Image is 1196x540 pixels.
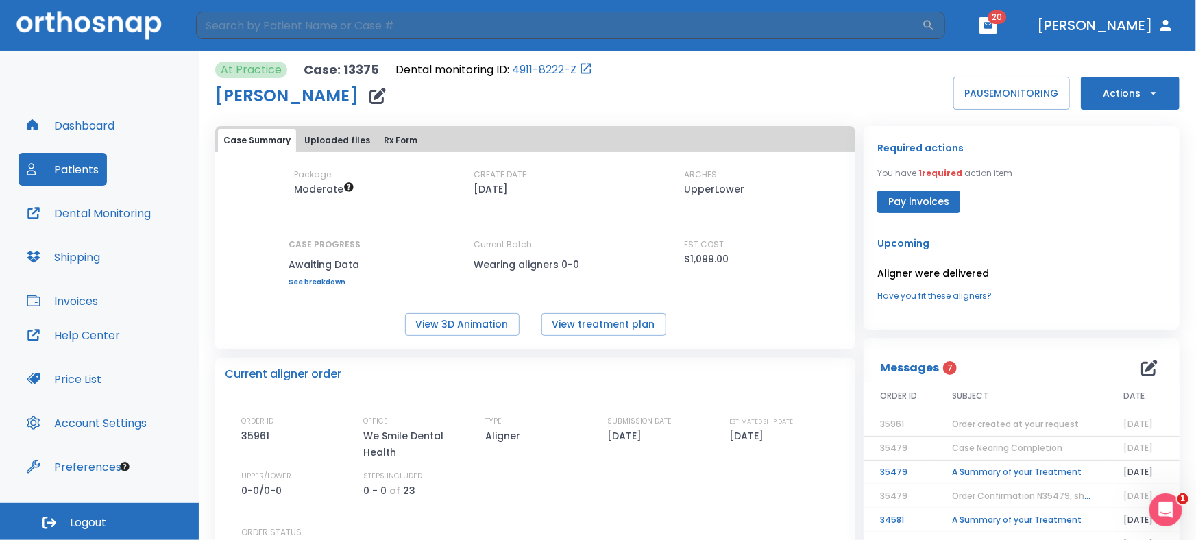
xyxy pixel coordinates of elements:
[294,169,331,181] p: Package
[936,461,1107,484] td: A Summary of your Treatment
[1123,418,1153,430] span: [DATE]
[395,62,593,78] div: Open patient in dental monitoring portal
[474,169,526,181] p: CREATE DATE
[405,313,520,336] button: View 3D Animation
[70,515,106,530] span: Logout
[485,415,502,428] p: TYPE
[1123,390,1145,402] span: DATE
[304,62,379,78] p: Case: 13375
[218,129,853,152] div: tabs
[196,12,922,39] input: Search by Patient Name or Case #
[864,508,936,532] td: 34581
[952,390,988,402] span: SUBJECT
[877,265,1166,282] p: Aligner were delivered
[685,181,745,197] p: UpperLower
[241,470,291,482] p: UPPER/LOWER
[241,526,846,539] p: ORDER STATUS
[1081,77,1180,110] button: Actions
[363,428,480,461] p: We Smile Dental Health
[363,415,388,428] p: OFFICE
[877,191,960,213] button: Pay invoices
[1123,490,1153,502] span: [DATE]
[19,363,110,395] button: Price List
[1123,442,1153,454] span: [DATE]
[16,11,162,39] img: Orthosnap
[289,278,361,286] a: See breakdown
[943,361,957,375] span: 7
[880,418,904,430] span: 35961
[607,415,672,428] p: SUBMISSION DATE
[19,319,128,352] button: Help Center
[880,442,907,454] span: 35479
[1032,13,1180,38] button: [PERSON_NAME]
[936,508,1107,532] td: A Summary of your Treatment
[241,415,273,428] p: ORDER ID
[395,62,509,78] p: Dental monitoring ID:
[541,313,666,336] button: View treatment plan
[877,290,1166,302] a: Have you fit these aligners?
[218,129,296,152] button: Case Summary
[403,482,415,499] p: 23
[389,482,400,499] p: of
[877,140,964,156] p: Required actions
[880,390,917,402] span: ORDER ID
[474,256,597,273] p: Wearing aligners 0-0
[685,238,724,251] p: EST COST
[1177,493,1188,504] span: 1
[880,490,907,502] span: 35479
[988,10,1007,24] span: 20
[877,235,1166,251] p: Upcoming
[685,251,729,267] p: $1,099.00
[294,182,354,196] span: Up to 20 Steps (40 aligners)
[19,284,106,317] button: Invoices
[221,62,282,78] p: At Practice
[19,450,130,483] button: Preferences
[215,88,358,104] h1: [PERSON_NAME]
[685,169,718,181] p: ARCHES
[225,366,341,382] p: Current aligner order
[119,461,131,473] div: Tooltip anchor
[1107,508,1180,532] td: [DATE]
[880,360,939,376] p: Messages
[607,428,646,444] p: [DATE]
[19,153,107,186] button: Patients
[864,461,936,484] td: 35479
[512,62,576,78] a: 4911-8222-Z
[952,442,1062,454] span: Case Nearing Completion
[19,241,108,273] button: Shipping
[952,418,1079,430] span: Order created at your request
[241,482,286,499] p: 0-0/0-0
[363,482,387,499] p: 0 - 0
[19,197,159,230] button: Dental Monitoring
[952,490,1177,502] span: Order Confirmation N35479, shipping costs involved!
[953,77,1070,110] button: PAUSEMONITORING
[299,129,376,152] button: Uploaded files
[729,415,793,428] p: ESTIMATED SHIP DATE
[289,256,361,273] p: Awaiting Data
[241,428,274,444] p: 35961
[485,428,525,444] p: Aligner
[474,238,597,251] p: Current Batch
[19,406,155,439] button: Account Settings
[918,167,962,179] span: 1 required
[877,167,1012,180] p: You have action item
[1149,493,1182,526] iframe: Intercom live chat
[378,129,423,152] button: Rx Form
[19,109,123,142] button: Dashboard
[289,238,361,251] p: CASE PROGRESS
[1107,461,1180,484] td: [DATE]
[363,470,422,482] p: STEPS INCLUDED
[474,181,508,197] p: [DATE]
[729,428,768,444] p: [DATE]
